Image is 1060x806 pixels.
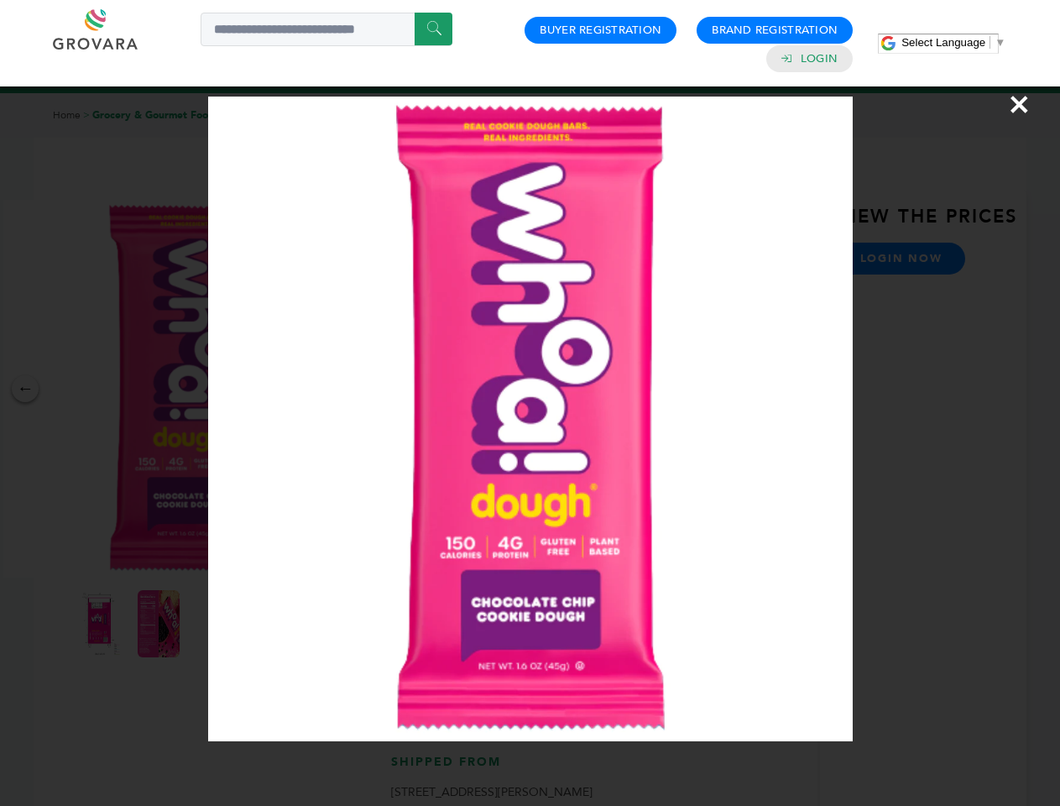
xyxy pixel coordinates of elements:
[712,23,838,38] a: Brand Registration
[1008,81,1031,128] span: ×
[801,51,838,66] a: Login
[990,36,990,49] span: ​
[540,23,661,38] a: Buyer Registration
[208,97,853,741] img: Image Preview
[995,36,1005,49] span: ▼
[901,36,985,49] span: Select Language
[901,36,1005,49] a: Select Language​
[201,13,452,46] input: Search a product or brand...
